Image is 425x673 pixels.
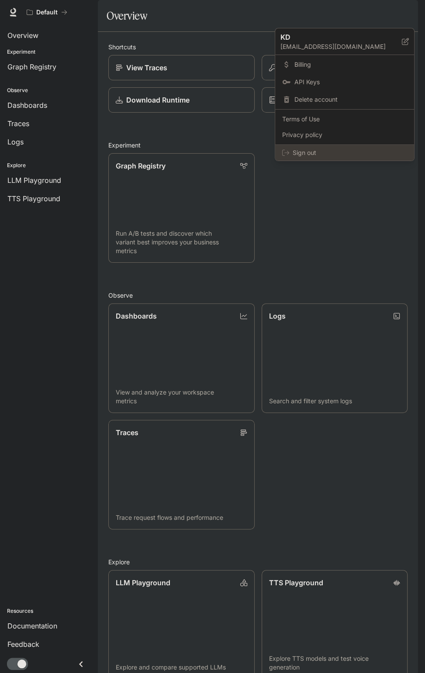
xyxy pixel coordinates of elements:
[294,60,407,69] span: Billing
[277,74,412,90] a: API Keys
[282,115,407,124] span: Terms of Use
[275,145,414,161] div: Sign out
[280,32,388,42] p: KD
[293,148,407,157] span: Sign out
[277,92,412,107] div: Delete account
[277,111,412,127] a: Terms of Use
[294,95,407,104] span: Delete account
[294,78,407,86] span: API Keys
[277,127,412,143] a: Privacy policy
[280,42,402,51] p: [EMAIL_ADDRESS][DOMAIN_NAME]
[282,130,407,139] span: Privacy policy
[277,57,412,72] a: Billing
[275,28,414,55] div: KD[EMAIL_ADDRESS][DOMAIN_NAME]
